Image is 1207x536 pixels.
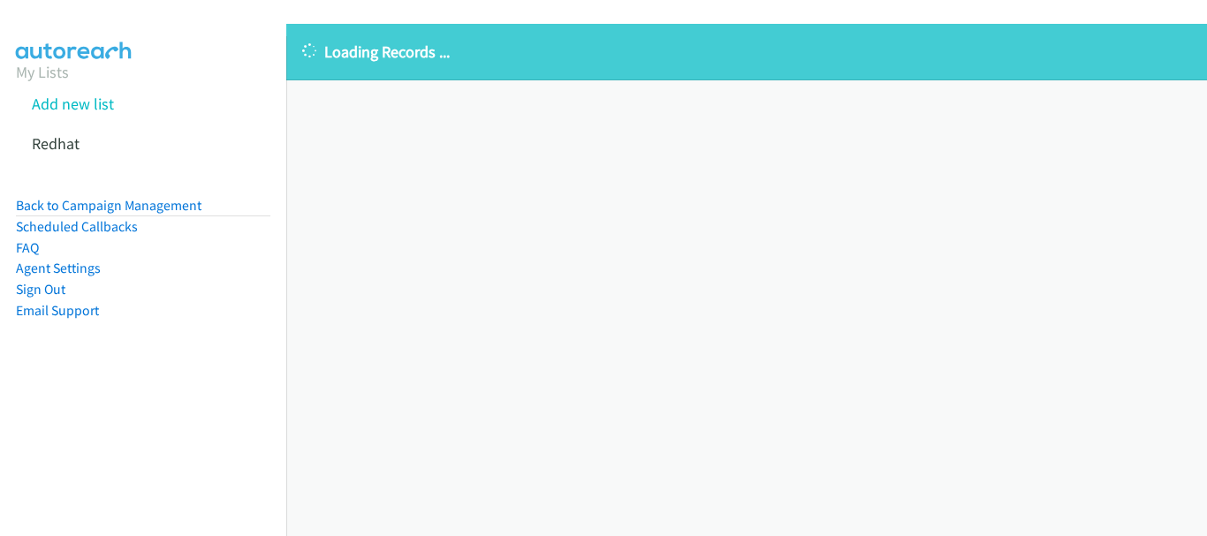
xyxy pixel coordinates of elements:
[16,218,138,235] a: Scheduled Callbacks
[16,281,65,298] a: Sign Out
[16,260,101,276] a: Agent Settings
[302,40,1191,64] p: Loading Records ...
[16,302,99,319] a: Email Support
[32,133,80,154] a: Redhat
[16,62,69,82] a: My Lists
[16,197,201,214] a: Back to Campaign Management
[32,94,114,114] a: Add new list
[16,239,39,256] a: FAQ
